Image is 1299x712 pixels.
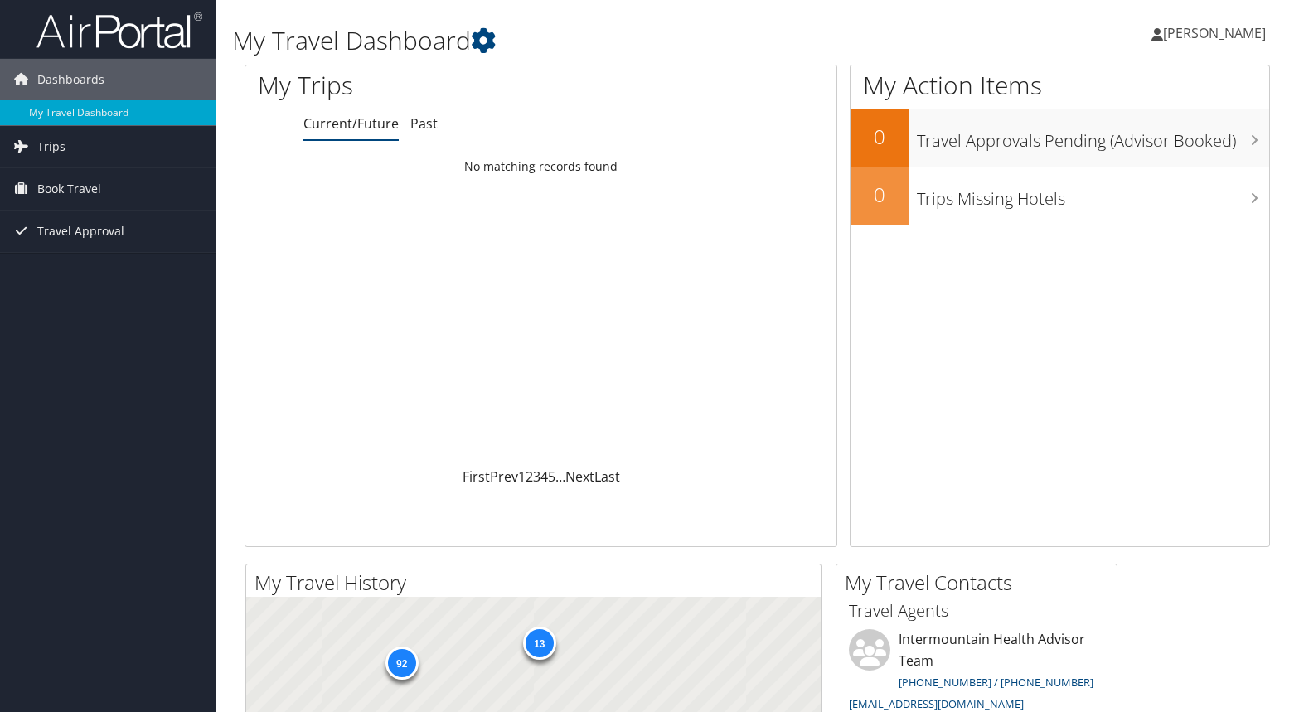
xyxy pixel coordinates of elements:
span: Trips [37,126,65,167]
a: 3 [533,467,540,486]
a: 0Travel Approvals Pending (Advisor Booked) [851,109,1269,167]
a: 0Trips Missing Hotels [851,167,1269,225]
span: Travel Approval [37,211,124,252]
a: 2 [526,467,533,486]
a: Current/Future [303,114,399,133]
a: [PERSON_NAME] [1151,8,1282,58]
img: airportal-logo.png [36,11,202,50]
h2: My Travel Contacts [845,569,1117,597]
h2: 0 [851,181,909,209]
div: 92 [385,647,418,680]
h3: Travel Approvals Pending (Advisor Booked) [917,121,1269,153]
h1: My Action Items [851,68,1269,103]
div: 13 [522,627,555,660]
a: 4 [540,467,548,486]
h1: My Travel Dashboard [232,23,933,58]
span: [PERSON_NAME] [1163,24,1266,42]
span: … [555,467,565,486]
span: Dashboards [37,59,104,100]
h3: Trips Missing Hotels [917,179,1269,211]
a: [EMAIL_ADDRESS][DOMAIN_NAME] [849,696,1024,711]
a: [PHONE_NUMBER] / [PHONE_NUMBER] [899,675,1093,690]
a: Next [565,467,594,486]
a: 1 [518,467,526,486]
h3: Travel Agents [849,599,1104,622]
td: No matching records found [245,152,836,182]
h2: My Travel History [254,569,821,597]
h2: 0 [851,123,909,151]
a: First [463,467,490,486]
a: Prev [490,467,518,486]
a: Past [410,114,438,133]
a: Last [594,467,620,486]
span: Book Travel [37,168,101,210]
h1: My Trips [258,68,578,103]
a: 5 [548,467,555,486]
